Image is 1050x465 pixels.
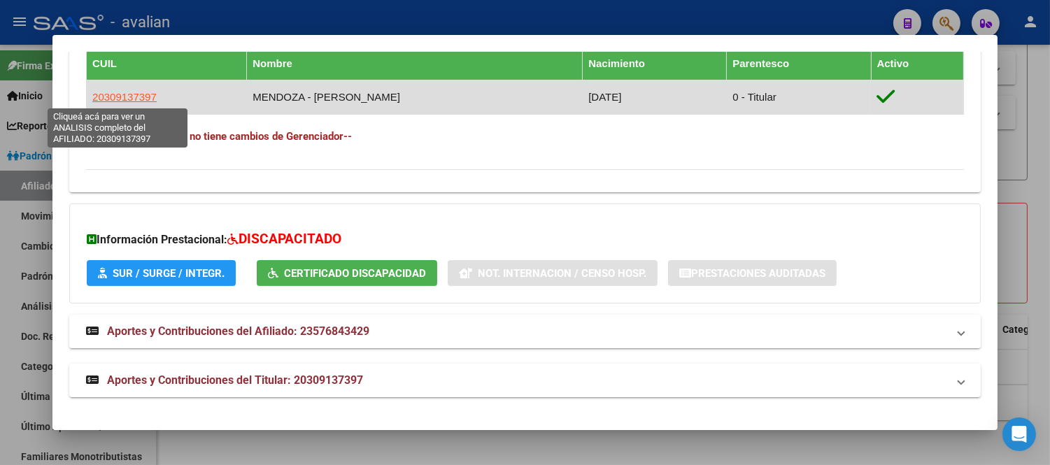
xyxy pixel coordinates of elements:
[727,48,871,80] th: Parentesco
[107,324,369,338] span: Aportes y Contribuciones del Afiliado: 23576843429
[871,48,963,80] th: Activo
[284,267,426,280] span: Certificado Discapacidad
[583,48,727,80] th: Nacimiento
[727,80,871,115] td: 0 - Titular
[668,260,837,286] button: Prestaciones Auditadas
[107,373,363,387] span: Aportes y Contribuciones del Titular: 20309137397
[69,315,981,348] mat-expansion-panel-header: Aportes y Contribuciones del Afiliado: 23576843429
[87,229,963,250] h3: Información Prestacional:
[1002,417,1036,451] div: Open Intercom Messenger
[448,260,658,286] button: Not. Internacion / Censo Hosp.
[691,267,825,280] span: Prestaciones Auditadas
[583,80,727,115] td: [DATE]
[247,48,583,80] th: Nombre
[247,80,583,115] td: MENDOZA - [PERSON_NAME]
[478,267,646,280] span: Not. Internacion / Censo Hosp.
[257,260,437,286] button: Certificado Discapacidad
[87,260,236,286] button: SUR / SURGE / INTEGR.
[87,48,247,80] th: CUIL
[113,267,225,280] span: SUR / SURGE / INTEGR.
[92,91,157,103] span: 20309137397
[86,129,964,144] h4: --Este Grupo Familiar no tiene cambios de Gerenciador--
[239,231,341,247] span: DISCAPACITADO
[69,364,981,397] mat-expansion-panel-header: Aportes y Contribuciones del Titular: 20309137397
